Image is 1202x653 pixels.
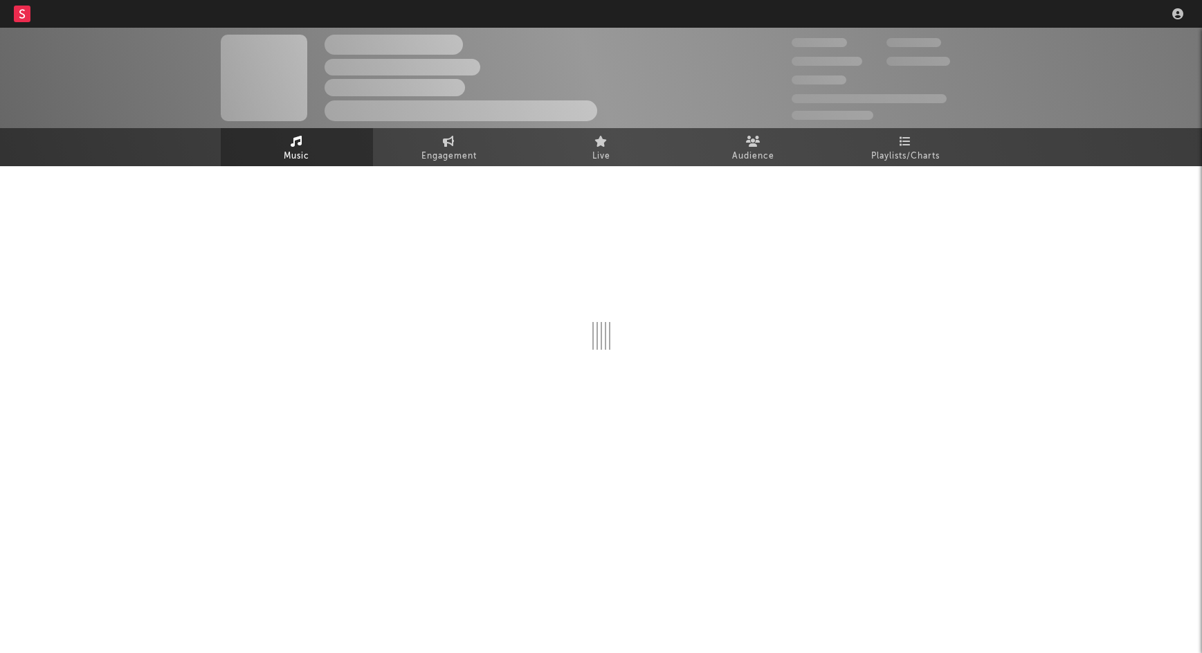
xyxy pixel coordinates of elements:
[525,128,677,166] a: Live
[592,148,610,165] span: Live
[221,128,373,166] a: Music
[792,38,847,47] span: 300,000
[373,128,525,166] a: Engagement
[421,148,477,165] span: Engagement
[886,57,950,66] span: 1,000,000
[732,148,774,165] span: Audience
[677,128,830,166] a: Audience
[792,57,862,66] span: 50,000,000
[886,38,941,47] span: 100,000
[830,128,982,166] a: Playlists/Charts
[871,148,940,165] span: Playlists/Charts
[792,111,873,120] span: Jump Score: 85.0
[284,148,309,165] span: Music
[792,94,947,103] span: 50,000,000 Monthly Listeners
[792,75,846,84] span: 100,000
